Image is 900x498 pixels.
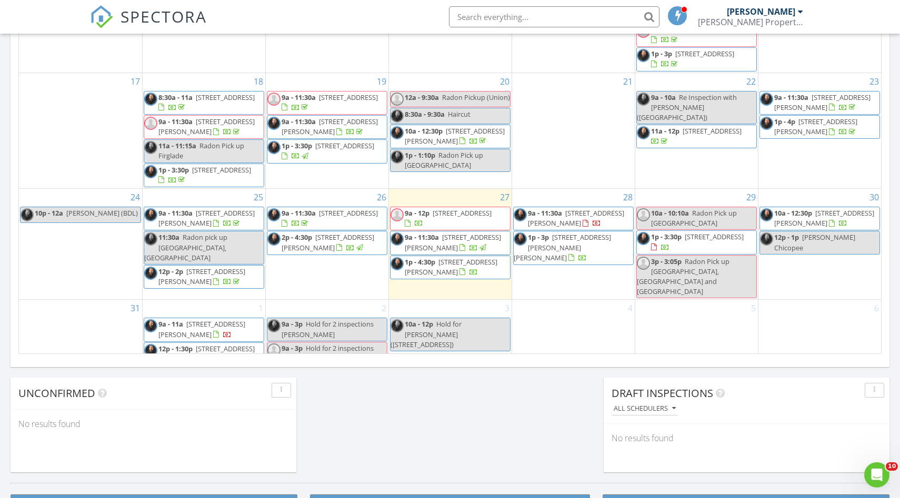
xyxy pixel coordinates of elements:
span: 9a - 11:30a [158,117,193,126]
td: Go to September 3, 2025 [388,300,512,377]
a: 8:30a - 11a [STREET_ADDRESS] [144,91,264,115]
img: screenshot_20240212_at_1.43.51pm.png [21,208,34,221]
span: Haircut [448,109,471,119]
a: Go to August 23, 2025 [867,73,881,90]
span: 9a - 11:30a [405,232,439,242]
a: 9a - 11:30a [STREET_ADDRESS][PERSON_NAME] [759,91,881,115]
td: Go to August 27, 2025 [388,188,512,299]
span: 3p - 3:05p [651,257,682,266]
a: 9a - 11a [STREET_ADDRESS][PERSON_NAME] [158,319,245,339]
a: 9a - 11:30a [STREET_ADDRESS][PERSON_NAME] [144,115,264,139]
span: [STREET_ADDRESS][PERSON_NAME] [282,232,374,252]
span: 9a - 11:30a [282,208,316,218]
img: screenshot_20240212_at_1.43.51pm.png [637,126,650,139]
a: 10a - 12:30p [STREET_ADDRESS][PERSON_NAME] [759,207,881,230]
img: screenshot_20240212_at_1.43.51pm.png [144,344,157,357]
a: Go to September 4, 2025 [626,300,635,317]
a: Go to August 28, 2025 [621,189,635,206]
a: 1p - 3p [STREET_ADDRESS] [636,23,757,47]
td: Go to August 24, 2025 [19,188,142,299]
span: 1p - 4p [774,117,795,126]
a: Go to September 2, 2025 [379,300,388,317]
a: Go to August 27, 2025 [498,189,512,206]
span: 12a - 9:30a [405,93,439,102]
span: Radon Pick up [GEOGRAPHIC_DATA] [405,150,483,170]
span: [STREET_ADDRESS][PERSON_NAME] [528,208,624,228]
img: screenshot_20240212_at_1.43.51pm.png [514,232,527,246]
span: [STREET_ADDRESS][PERSON_NAME] [774,117,857,136]
span: Draft Inspections [612,386,713,400]
span: 9a - 11:30a [774,93,808,102]
img: default-user-f0147aede5fd5fa78ca7ade42f37bd4542148d508eef1c3d3ea960f66861d68b.jpg [144,117,157,130]
span: [STREET_ADDRESS][PERSON_NAME] [158,267,245,286]
a: 1p - 3:30p [STREET_ADDRESS] [267,139,387,163]
a: 9a - 11:30a [STREET_ADDRESS][PERSON_NAME] [282,117,378,136]
span: 9a - 11a [158,319,183,329]
a: 1p - 3:30p [STREET_ADDRESS] [158,165,251,185]
td: Go to August 31, 2025 [19,300,142,377]
a: Go to August 17, 2025 [128,73,142,90]
span: [STREET_ADDRESS][PERSON_NAME] [405,257,497,277]
span: [PERSON_NAME] (BDL) [66,208,138,218]
a: 9a - 11:30a [STREET_ADDRESS] [267,207,387,230]
span: 10a - 12:30p [774,208,812,218]
a: 1p - 3:30p [STREET_ADDRESS] [144,164,264,187]
a: 9a - 12p [STREET_ADDRESS] [405,208,492,228]
span: [STREET_ADDRESS] [433,208,492,218]
span: 2p - 4:30p [282,232,312,242]
span: 9a - 12p [405,208,429,218]
a: Go to August 19, 2025 [375,73,388,90]
span: Radon pick up [GEOGRAPHIC_DATA],[GEOGRAPHIC_DATA] [144,232,227,262]
span: 12p - 2p [158,267,183,276]
a: 9a - 11:30a [STREET_ADDRESS][PERSON_NAME] [144,207,264,230]
a: Go to September 1, 2025 [256,300,265,317]
span: 8:30a - 9:30a [405,109,445,119]
span: [STREET_ADDRESS][PERSON_NAME] [774,93,871,112]
a: 1p - 3p [STREET_ADDRESS] [651,49,734,68]
span: [STREET_ADDRESS][PERSON_NAME][PERSON_NAME] [144,344,255,373]
span: [STREET_ADDRESS][PERSON_NAME] [405,232,501,252]
a: 10a - 12:30p [STREET_ADDRESS][PERSON_NAME] [390,125,511,148]
img: screenshot_20240212_at_1.43.51pm.png [391,232,404,246]
span: [STREET_ADDRESS] [196,93,255,102]
td: Go to September 1, 2025 [142,300,265,377]
span: [STREET_ADDRESS][PERSON_NAME] [158,208,255,228]
img: default-user-f0147aede5fd5fa78ca7ade42f37bd4542148d508eef1c3d3ea960f66861d68b.jpg [637,208,650,221]
a: 12p - 1:30p [STREET_ADDRESS][PERSON_NAME][PERSON_NAME] [144,342,264,377]
img: screenshot_20240212_at_1.43.51pm.png [760,117,773,130]
img: screenshot_20240212_at_1.43.51pm.png [144,267,157,280]
td: Go to August 20, 2025 [388,73,512,188]
a: 11a - 12p [STREET_ADDRESS] [636,125,757,148]
div: No results found [11,410,296,438]
span: [PERSON_NAME] Chicopee [774,232,855,252]
a: Go to September 6, 2025 [872,300,881,317]
span: 1p - 3:30p [282,141,312,150]
span: SPECTORA [121,5,207,27]
img: screenshot_20240212_at_1.43.51pm.png [144,319,157,332]
img: default-user-f0147aede5fd5fa78ca7ade42f37bd4542148d508eef1c3d3ea960f66861d68b.jpg [391,93,404,106]
span: [STREET_ADDRESS][PERSON_NAME] [158,117,255,136]
span: 1p - 3:30p [158,165,189,175]
a: 1p - 3p [STREET_ADDRESS] [651,25,734,44]
a: 9a - 11a [STREET_ADDRESS][PERSON_NAME] [144,318,264,341]
span: Radon Pick up [GEOGRAPHIC_DATA] [651,208,737,228]
a: 12p - 2p [STREET_ADDRESS][PERSON_NAME] [144,265,264,289]
span: 10 [886,462,898,471]
span: 12p - 1:30p [158,344,193,353]
a: 11a - 12p [STREET_ADDRESS] [651,126,742,146]
button: All schedulers [612,402,678,416]
a: 1p - 3p [STREET_ADDRESS][PERSON_NAME][PERSON_NAME] [513,231,634,265]
span: [STREET_ADDRESS][PERSON_NAME] [774,208,874,228]
span: Hold for 2 inspections [PERSON_NAME] [282,319,374,339]
span: [STREET_ADDRESS] [319,208,378,218]
a: 1p - 4:30p [STREET_ADDRESS][PERSON_NAME] [390,256,511,279]
td: Go to August 21, 2025 [512,73,635,188]
a: 1p - 3p [STREET_ADDRESS][PERSON_NAME][PERSON_NAME] [514,232,611,262]
div: All schedulers [614,405,676,412]
span: 1p - 4:30p [405,257,435,267]
td: Go to August 29, 2025 [635,188,758,299]
span: 1p - 3:30p [651,232,682,241]
img: screenshot_20240212_at_1.43.51pm.png [391,319,404,332]
span: 10a - 10:10a [651,208,689,218]
span: [STREET_ADDRESS][PERSON_NAME] [405,126,505,146]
